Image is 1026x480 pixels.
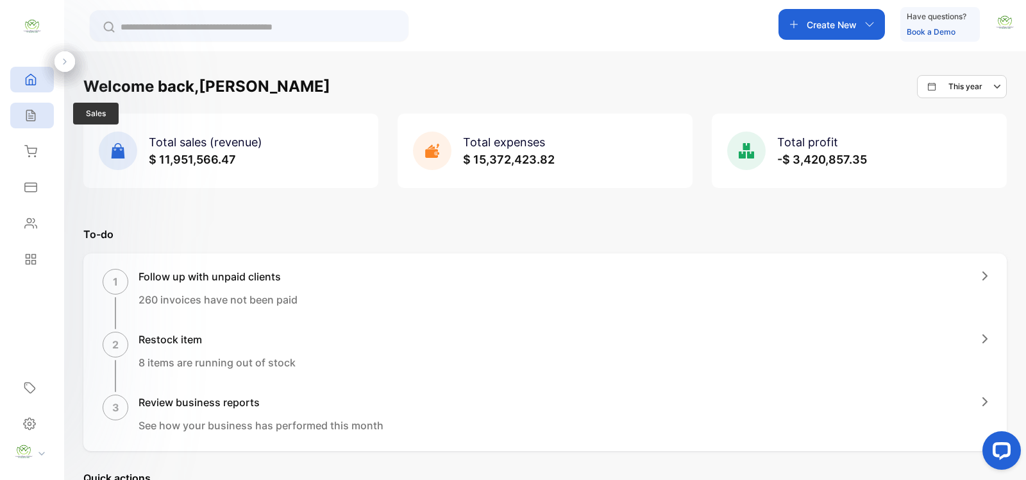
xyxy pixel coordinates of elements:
span: Total sales (revenue) [149,135,262,149]
p: 8 items are running out of stock [139,355,296,370]
a: Book a Demo [907,27,955,37]
button: avatar [995,9,1014,40]
button: This year [917,75,1007,98]
img: logo [22,17,42,36]
iframe: LiveChat chat widget [972,426,1026,480]
h1: Review business reports [139,395,383,410]
span: -$ 3,420,857.35 [777,153,867,166]
span: Sales [73,103,119,124]
p: To-do [83,227,1007,242]
p: See how your business has performed this month [139,418,383,433]
h1: Follow up with unpaid clients [139,269,298,284]
span: Total expenses [463,135,545,149]
span: Total profit [777,135,838,149]
span: $ 15,372,423.82 [463,153,555,166]
p: 260 invoices have not been paid [139,292,298,307]
p: 2 [112,337,119,352]
img: profile [14,442,33,461]
img: avatar [995,13,1014,32]
h1: Welcome back, [PERSON_NAME] [83,75,330,98]
h1: Restock item [139,332,296,347]
span: $ 11,951,566.47 [149,153,236,166]
p: Have questions? [907,10,966,23]
p: This year [948,81,982,92]
p: 1 [113,274,118,289]
button: Create New [778,9,885,40]
p: Create New [807,18,857,31]
p: 3 [112,400,119,415]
